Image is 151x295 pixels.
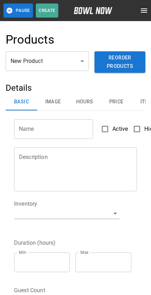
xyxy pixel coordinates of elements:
[74,7,112,14] img: logo
[100,94,132,110] button: Price
[14,239,55,247] legend: Duration (hours)
[69,94,100,110] button: Hours
[4,4,33,18] button: Pause
[36,4,58,18] button: Create
[112,125,128,133] span: Active
[6,82,145,94] h5: Details
[6,51,89,71] div: New Product
[6,32,54,47] h4: Products
[14,286,45,294] legend: Guest Count
[137,4,151,18] button: open drawer
[94,51,145,73] button: Reorder Products
[6,94,145,110] div: basic tabs example
[6,94,37,110] button: Basic
[14,200,37,208] legend: Inventory
[37,94,69,110] button: Image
